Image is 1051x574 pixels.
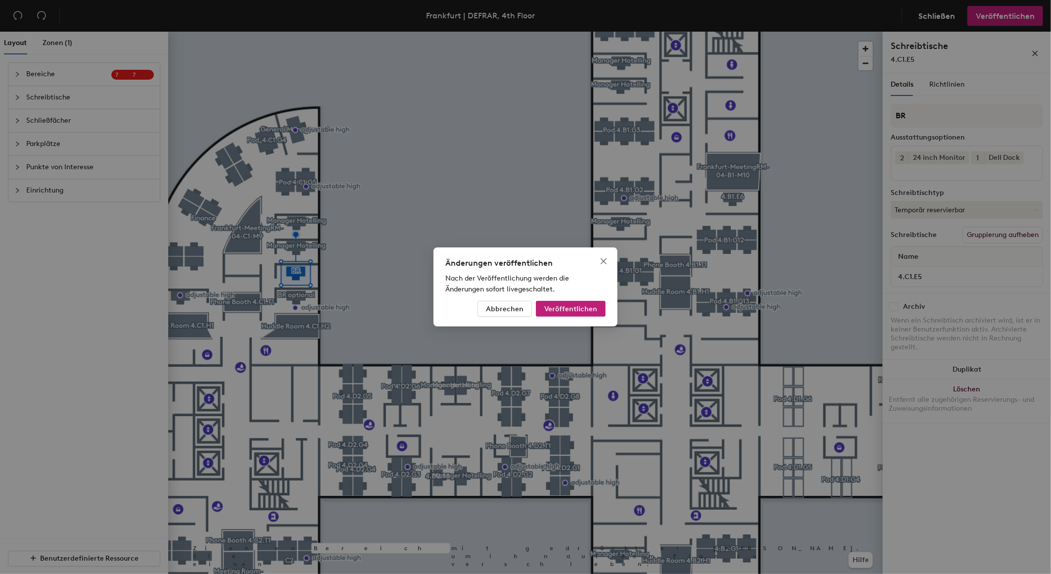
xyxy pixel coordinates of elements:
span: Abbrechen [486,305,524,313]
span: Veröffentlichen [544,305,597,313]
span: Close [596,257,612,265]
span: close [600,257,608,265]
span: Nach der Veröffentlichung werden die Änderungen sofort livegeschaltet. [445,274,569,293]
button: Close [596,253,612,269]
button: Veröffentlichen [536,301,606,317]
div: Änderungen veröffentlichen [445,257,606,269]
button: Abbrechen [478,301,532,317]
